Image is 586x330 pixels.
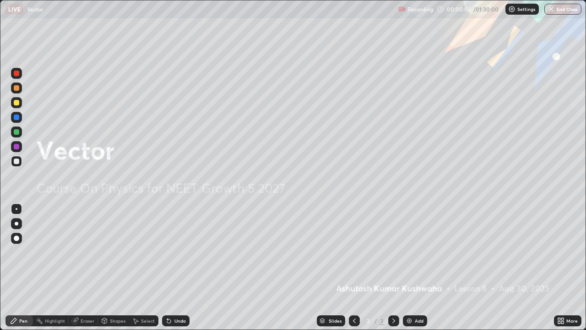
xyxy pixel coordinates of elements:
div: / [374,318,377,324]
div: 2 [364,318,373,324]
div: More [566,319,578,323]
div: Highlight [45,319,65,323]
img: add-slide-button [406,317,413,324]
img: recording.375f2c34.svg [398,5,406,13]
p: Recording [407,6,433,13]
p: Vector [27,5,43,13]
div: Slides [329,319,342,323]
img: class-settings-icons [508,5,515,13]
div: Add [415,319,423,323]
div: Pen [19,319,27,323]
div: Undo [174,319,186,323]
p: Settings [517,7,535,11]
img: end-class-cross [548,5,555,13]
div: Select [141,319,155,323]
div: Eraser [81,319,94,323]
p: LIVE [8,5,21,13]
div: 2 [379,317,385,325]
button: End Class [544,4,581,15]
div: Shapes [110,319,125,323]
